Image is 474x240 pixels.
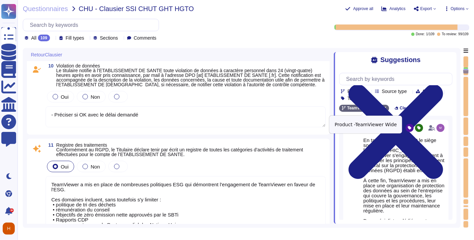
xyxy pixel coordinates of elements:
[381,6,406,11] button: Analytics
[420,7,432,11] span: Export
[329,116,402,134] div: Product - TeamViewer Wide
[416,33,425,36] span: Done:
[1,221,19,236] button: user
[31,52,62,57] span: RetourClausier
[100,36,118,40] span: Sections
[46,143,54,147] span: 11
[27,19,159,31] input: Search by keywords
[10,208,14,212] div: 9+
[436,124,444,132] img: user
[38,35,50,41] div: 109
[3,223,15,235] img: user
[91,164,100,170] span: Non
[343,73,452,85] input: Search by keywords
[79,5,194,12] span: CHU - Clausier SSI CHUT GHT HGTO
[134,36,157,40] span: Comments
[23,5,68,12] span: Questionnaires
[451,7,465,11] span: Options
[458,33,469,36] span: 99 / 109
[46,106,326,127] textarea: - Préciser si OK avec le délai demandé
[66,36,84,40] span: Fill types
[442,33,457,36] span: To review:
[46,63,54,68] span: 10
[31,36,37,40] span: All
[389,7,406,11] span: Analytics
[91,94,100,100] span: Non
[353,7,373,11] span: Approve all
[56,63,325,87] span: Violation de données Le titulaire notifie à l’ETABLISSEMENT DE SANTE toute violation de données à...
[61,164,68,170] span: Oui
[56,142,303,157] span: Registre des traitements Conformément au RGPD, le Titulaire déclare tenir par écrit un registre d...
[426,33,434,36] span: 1 / 109
[345,6,373,11] button: Approve all
[61,94,68,100] span: Oui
